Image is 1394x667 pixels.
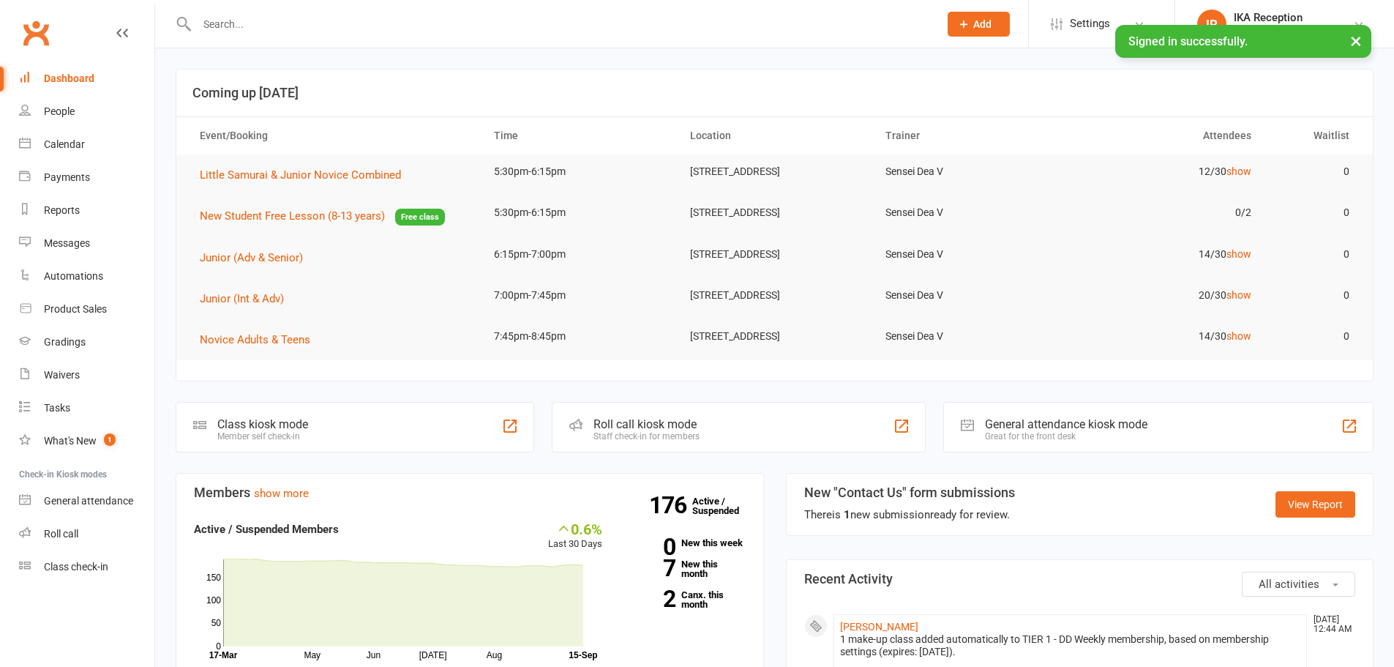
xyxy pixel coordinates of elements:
[44,105,75,117] div: People
[200,331,321,349] button: Novice Adults & Teens
[19,95,154,128] a: People
[624,559,746,578] a: 7New this month
[1068,154,1264,189] td: 12/30
[44,402,70,414] div: Tasks
[804,506,1015,523] div: There is new submission ready for review.
[481,154,677,189] td: 5:30pm-6:15pm
[200,249,313,267] button: Junior (Adv & Senior)
[872,195,1068,230] td: Sensei Dea V
[200,209,385,223] span: New Student Free Lesson (8-13 years)
[200,168,401,182] span: Little Samurai & Junior Novice Combined
[1234,11,1338,24] div: IKA Reception
[1264,319,1363,354] td: 0
[1306,615,1354,634] time: [DATE] 12:44 AM
[624,536,675,558] strong: 0
[19,161,154,194] a: Payments
[624,538,746,548] a: 0New this week
[1128,34,1248,48] span: Signed in successfully.
[677,195,873,230] td: [STREET_ADDRESS]
[200,166,411,184] button: Little Samurai & Junior Novice Combined
[844,508,850,521] strong: 1
[44,270,103,282] div: Automations
[692,485,757,526] a: 176Active / Suspended
[200,251,303,264] span: Junior (Adv & Senior)
[1068,319,1264,354] td: 14/30
[19,326,154,359] a: Gradings
[254,487,309,500] a: show more
[1197,10,1226,39] div: IR
[217,431,308,441] div: Member self check-in
[948,12,1010,37] button: Add
[840,621,918,633] a: [PERSON_NAME]
[200,290,294,308] button: Junior (Int & Adv)
[44,72,94,84] div: Dashboard
[194,523,339,536] strong: Active / Suspended Members
[19,293,154,326] a: Product Sales
[1264,195,1363,230] td: 0
[1226,330,1251,342] a: show
[44,171,90,183] div: Payments
[44,204,80,216] div: Reports
[985,431,1147,441] div: Great for the front desk
[1264,117,1363,154] th: Waitlist
[192,14,929,34] input: Search...
[1242,572,1355,597] button: All activities
[19,260,154,293] a: Automations
[1068,237,1264,272] td: 14/30
[973,18,992,30] span: Add
[840,633,1301,658] div: 1 make-up class added automatically to TIER 1 - DD Weekly membership, based on membership setting...
[19,128,154,161] a: Calendar
[194,485,746,500] h3: Members
[19,359,154,392] a: Waivers
[187,117,481,154] th: Event/Booking
[593,417,700,431] div: Roll call kiosk mode
[872,154,1068,189] td: Sensei Dea V
[44,435,97,447] div: What's New
[19,485,154,518] a: General attendance kiosk mode
[804,485,1015,500] h3: New "Contact Us" form submissions
[481,319,677,354] td: 7:45pm-8:45pm
[1068,195,1264,230] td: 0/2
[1234,24,1338,37] div: Ippon Karate Academy
[677,319,873,354] td: [STREET_ADDRESS]
[624,557,675,579] strong: 7
[18,15,54,51] a: Clubworx
[44,336,86,348] div: Gradings
[19,227,154,260] a: Messages
[624,588,675,610] strong: 2
[677,278,873,313] td: [STREET_ADDRESS]
[19,194,154,227] a: Reports
[481,195,677,230] td: 5:30pm-6:15pm
[624,590,746,609] a: 2Canx. this month
[19,425,154,458] a: What's New1
[44,138,85,150] div: Calendar
[1275,491,1355,518] a: View Report
[44,495,133,507] div: General attendance
[200,333,310,346] span: Novice Adults & Teens
[481,117,677,154] th: Time
[44,528,78,540] div: Roll call
[1070,7,1110,40] span: Settings
[677,237,873,272] td: [STREET_ADDRESS]
[19,551,154,584] a: Class kiosk mode
[548,521,602,537] div: 0.6%
[104,433,116,446] span: 1
[19,62,154,95] a: Dashboard
[872,319,1068,354] td: Sensei Dea V
[44,237,90,249] div: Messages
[593,431,700,441] div: Staff check-in for members
[1343,25,1369,56] button: ×
[872,237,1068,272] td: Sensei Dea V
[19,392,154,425] a: Tasks
[44,561,108,573] div: Class check-in
[677,117,873,154] th: Location
[649,494,692,516] strong: 176
[1264,154,1363,189] td: 0
[481,237,677,272] td: 6:15pm-7:00pm
[1264,278,1363,313] td: 0
[1264,237,1363,272] td: 0
[872,278,1068,313] td: Sensei Dea V
[677,154,873,189] td: [STREET_ADDRESS]
[1226,165,1251,177] a: show
[217,417,308,431] div: Class kiosk mode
